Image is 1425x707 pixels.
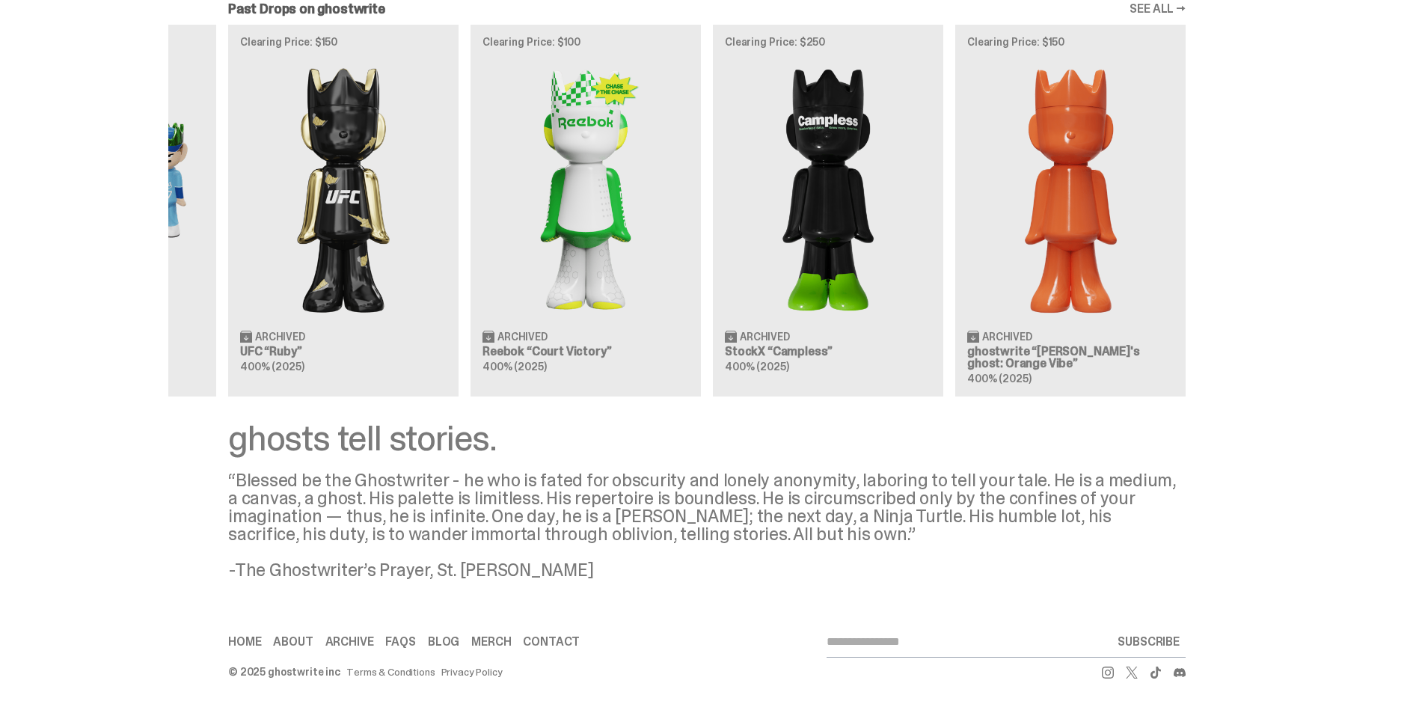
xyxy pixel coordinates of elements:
[255,331,305,342] span: Archived
[523,636,580,648] a: Contact
[482,37,689,47] p: Clearing Price: $100
[471,636,511,648] a: Merch
[725,346,931,358] h3: StockX “Campless”
[482,346,689,358] h3: Reebok “Court Victory”
[967,372,1031,385] span: 400% (2025)
[325,636,374,648] a: Archive
[228,667,340,677] div: © 2025 ghostwrite inc
[725,59,931,317] img: Campless
[240,360,304,373] span: 400% (2025)
[240,37,447,47] p: Clearing Price: $150
[240,59,447,317] img: Ruby
[346,667,435,677] a: Terms & Conditions
[428,636,459,648] a: Blog
[228,2,385,16] h2: Past Drops on ghostwrite
[713,25,943,396] a: Clearing Price: $250 Campless Archived
[273,636,313,648] a: About
[967,346,1174,370] h3: ghostwrite “[PERSON_NAME]'s ghost: Orange Vibe”
[1112,627,1186,657] button: SUBSCRIBE
[228,636,261,648] a: Home
[725,37,931,47] p: Clearing Price: $250
[228,471,1186,579] div: “Blessed be the Ghostwriter - he who is fated for obscurity and lonely anonymity, laboring to tel...
[482,59,689,317] img: Court Victory
[240,346,447,358] h3: UFC “Ruby”
[967,37,1174,47] p: Clearing Price: $150
[228,420,1186,456] div: ghosts tell stories.
[228,25,459,396] a: Clearing Price: $150 Ruby Archived
[441,667,503,677] a: Privacy Policy
[1130,3,1186,15] a: SEE ALL →
[497,331,548,342] span: Archived
[955,25,1186,396] a: Clearing Price: $150 Schrödinger's ghost: Orange Vibe Archived
[967,59,1174,317] img: Schrödinger's ghost: Orange Vibe
[385,636,415,648] a: FAQs
[725,360,788,373] span: 400% (2025)
[482,360,546,373] span: 400% (2025)
[982,331,1032,342] span: Archived
[471,25,701,396] a: Clearing Price: $100 Court Victory Archived
[740,331,790,342] span: Archived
